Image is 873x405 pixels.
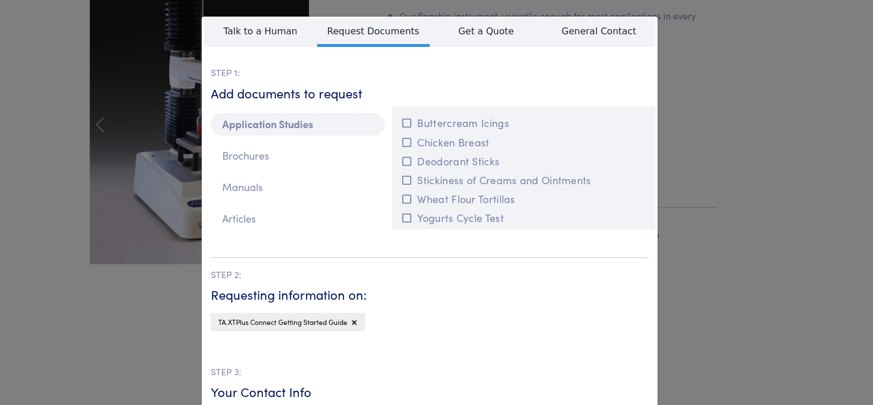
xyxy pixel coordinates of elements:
p: STEP 1: [211,65,648,80]
button: Stickiness of Creams and Ointments [399,170,648,189]
button: Buttercream Icings [399,113,648,132]
span: Get a Quote [430,18,543,44]
p: Application Studies [211,113,385,136]
span: Request Documents [317,18,430,47]
p: Articles [211,208,385,230]
p: STEP 2: [211,267,648,282]
h6: Requesting information on: [211,286,648,304]
button: Wheat Flour Tortillas [399,189,648,208]
p: Manuals [211,176,385,198]
h6: Add documents to request [211,85,648,102]
p: STEP 3: [211,364,648,379]
span: General Contact [543,18,656,44]
span: TA.XTPlus Connect Getting Started Guide [218,317,347,327]
p: Brochures [211,145,385,167]
button: Chicken Breast [399,133,648,152]
h6: Your Contact Info [211,383,648,401]
span: Talk to a Human [204,18,317,44]
button: Deodorant Sticks [399,152,648,170]
button: Toothpaste - Tarter Control Gel [399,228,648,247]
button: Yogurts Cycle Test [399,208,648,227]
